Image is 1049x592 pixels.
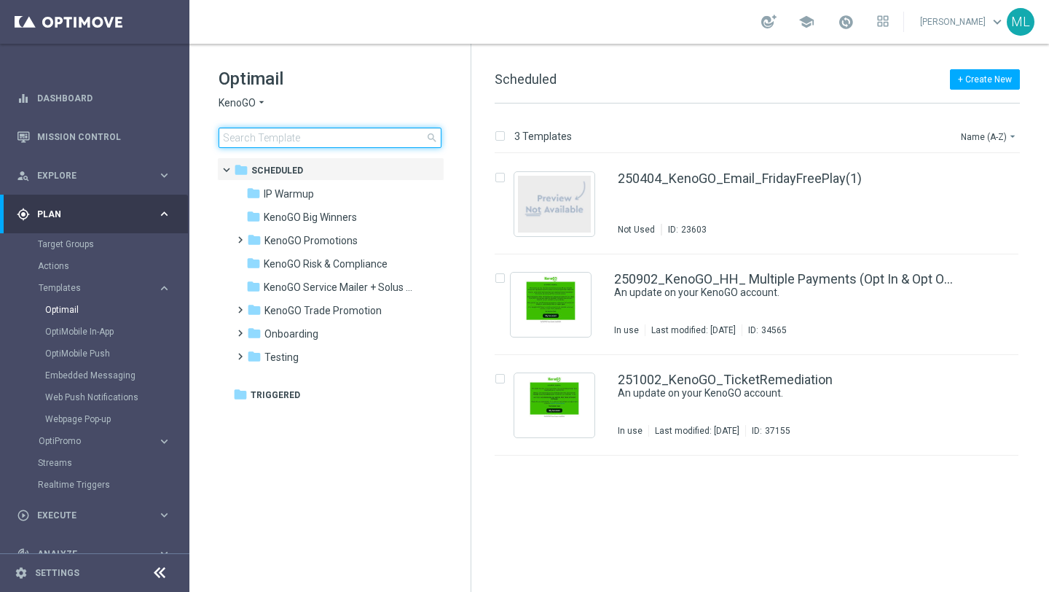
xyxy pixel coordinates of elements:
[45,326,152,338] a: OptiMobile In-App
[16,170,172,182] div: person_search Explore keyboard_arrow_right
[37,79,171,117] a: Dashboard
[38,282,172,294] button: Templates keyboard_arrow_right
[39,437,143,445] span: OptiPromo
[38,474,188,496] div: Realtime Triggers
[17,169,30,182] i: person_search
[1007,131,1018,142] i: arrow_drop_down
[618,425,643,437] div: In use
[16,548,172,560] button: track_changes Analyze keyboard_arrow_right
[742,324,787,336] div: ID:
[45,365,188,386] div: Embedded Messaging
[17,117,171,156] div: Mission Control
[246,209,261,224] i: folder
[157,435,171,448] i: keyboard_arrow_right
[17,208,30,221] i: gps_fixed
[618,373,833,386] a: 251002_KenoGO_TicketRemediation
[45,299,188,321] div: Optimail
[37,511,157,520] span: Execute
[35,569,79,577] a: Settings
[219,96,256,110] span: KenoGO
[495,71,557,87] span: Scheduled
[45,392,152,403] a: Web Push Notifications
[45,386,188,408] div: Web Push Notifications
[39,284,143,292] span: Templates
[37,117,171,156] a: Mission Control
[514,130,572,143] p: 3 Templates
[645,324,742,336] div: Last modified: [DATE]
[426,132,438,144] span: search
[614,324,639,336] div: In use
[38,277,188,430] div: Templates
[37,171,157,180] span: Explore
[614,286,957,300] div: An update on your KenoGO account.
[765,425,790,437] div: 37155
[959,128,1020,145] button: Name (A-Z)arrow_drop_down
[38,452,188,474] div: Streams
[17,79,171,117] div: Dashboard
[219,67,441,90] h1: Optimail
[264,351,299,364] span: Testing
[233,387,248,402] i: folder
[45,408,188,430] div: Webpage Pop-up
[157,547,171,561] i: keyboard_arrow_right
[264,281,414,294] span: KenoGO Service Mailer + Solus eDM
[39,284,157,292] div: Templates
[618,224,655,235] div: Not Used
[246,186,261,200] i: folder
[264,234,358,247] span: KenoGO Promotions
[45,370,152,381] a: Embedded Messaging
[157,281,171,295] i: keyboard_arrow_right
[919,11,1007,33] a: [PERSON_NAME]keyboard_arrow_down
[649,425,745,437] div: Last modified: [DATE]
[45,343,188,365] div: OptiMobile Push
[618,386,957,400] div: An update on your KenoGO account.
[45,348,152,359] a: OptiMobile Push
[17,509,30,522] i: play_circle_outline
[614,286,924,300] a: An update on your KenoGO account.
[1007,8,1034,36] div: ML
[219,96,267,110] button: KenoGO arrow_drop_down
[618,386,924,400] a: An update on your KenoGO account.
[38,435,172,447] div: OptiPromo keyboard_arrow_right
[264,211,357,224] span: KenoGO Big Winners
[157,508,171,522] i: keyboard_arrow_right
[246,279,261,294] i: folder
[17,169,157,182] div: Explore
[480,254,1046,355] div: Press SPACE to select this row.
[38,260,152,272] a: Actions
[246,256,261,270] i: folder
[518,176,591,233] img: noPreview.jpg
[618,172,862,185] a: 250404_KenoGO_Email_FridayFreePlay(1)
[251,389,300,402] span: Triggered
[480,355,1046,456] div: Press SPACE to select this row.
[247,326,262,340] i: folder
[518,377,591,434] img: 37155.jpeg
[247,349,262,364] i: folder
[157,207,171,221] i: keyboard_arrow_right
[16,209,172,220] div: gps_fixed Plan keyboard_arrow_right
[989,14,1005,30] span: keyboard_arrow_down
[247,233,262,247] i: folder
[256,96,267,110] i: arrow_drop_down
[37,550,157,558] span: Analyze
[761,324,787,336] div: 34565
[264,257,388,270] span: KenoGO Risk & Compliance
[17,92,30,105] i: equalizer
[16,93,172,104] button: equalizer Dashboard
[38,238,152,250] a: Target Groups
[17,509,157,522] div: Execute
[16,510,172,521] button: play_circle_outline Execute keyboard_arrow_right
[614,273,957,286] a: 250902_KenoGO_HH_ Multiple Payments (Opt In & Opt Out)
[15,566,28,580] i: settings
[514,276,587,333] img: 34565.jpeg
[950,69,1020,90] button: + Create New
[45,304,152,316] a: Optimail
[38,233,188,255] div: Target Groups
[251,164,303,177] span: Scheduled
[37,210,157,219] span: Plan
[264,187,314,200] span: IP Warmup
[219,128,441,148] input: Search Template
